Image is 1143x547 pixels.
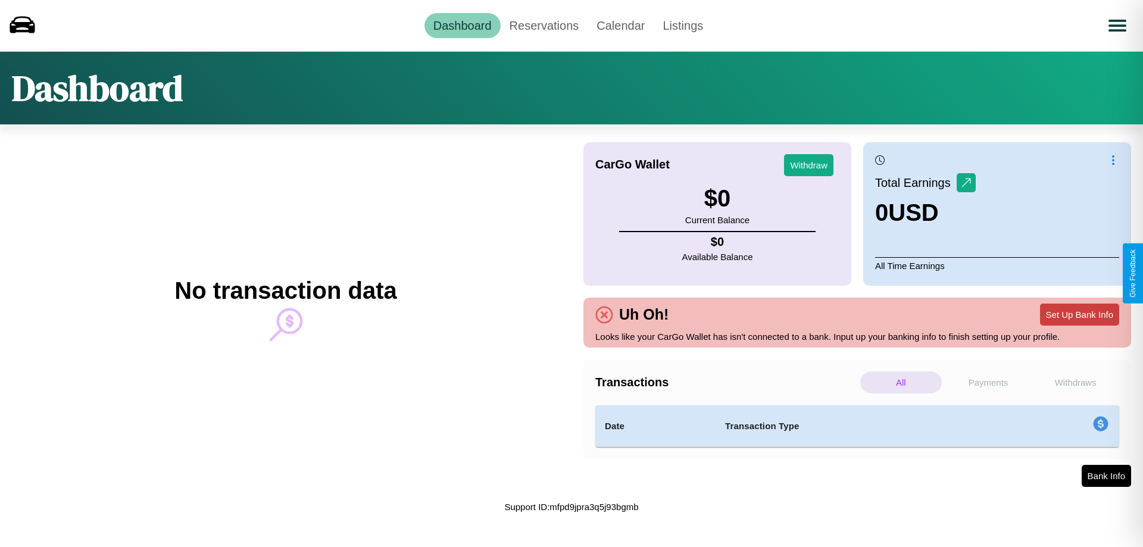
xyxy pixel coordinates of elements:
a: Dashboard [424,13,501,38]
button: Bank Info [1082,465,1131,487]
p: All [860,371,942,393]
h2: No transaction data [174,277,396,304]
h4: Uh Oh! [613,306,674,323]
a: Calendar [588,13,654,38]
div: Give Feedback [1129,249,1137,298]
p: Looks like your CarGo Wallet has isn't connected to a bank. Input up your banking info to finish ... [595,329,1119,345]
p: Total Earnings [875,172,957,193]
table: simple table [595,405,1119,447]
h4: Date [605,419,706,433]
p: All Time Earnings [875,257,1119,274]
h4: Transaction Type [725,419,995,433]
h3: $ 0 [685,185,749,212]
a: Listings [654,13,712,38]
h1: Dashboard [12,64,183,112]
h4: $ 0 [682,235,753,249]
button: Withdraw [784,154,833,176]
h3: 0 USD [875,199,976,226]
p: Available Balance [682,249,753,265]
p: Withdraws [1035,371,1116,393]
h4: Transactions [595,376,857,389]
a: Reservations [501,13,588,38]
p: Payments [948,371,1029,393]
p: Current Balance [685,212,749,228]
button: Set Up Bank Info [1040,304,1119,326]
button: Open menu [1101,9,1134,42]
p: Support ID: mfpd9jpra3q5j93bgmb [504,499,638,515]
h4: CarGo Wallet [595,158,670,171]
